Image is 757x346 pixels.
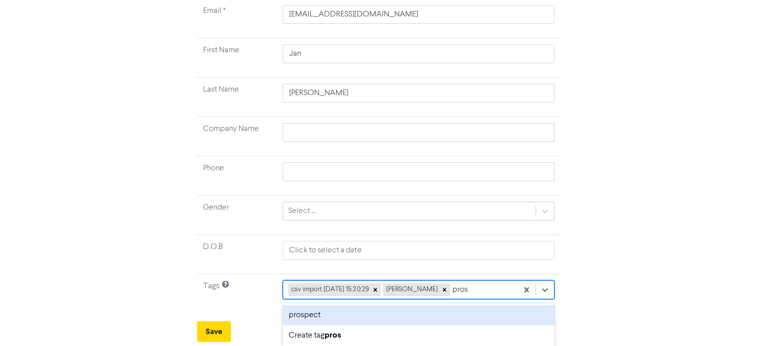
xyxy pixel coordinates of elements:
[383,283,439,296] div: [PERSON_NAME]
[197,78,277,117] td: Last Name
[197,274,277,314] td: Tags
[197,156,277,196] td: Phone
[288,205,316,217] div: Select ...
[324,330,341,340] b: pros
[283,305,554,325] div: prospect
[288,283,370,296] div: csv import [DATE] 15:20:29
[197,196,277,235] td: Gender
[197,117,277,156] td: Company Name
[283,241,554,260] input: Click to select a date
[289,332,341,340] span: Create tag
[197,38,277,78] td: First Name
[197,235,277,274] td: D.O.B
[197,321,231,342] button: Save
[707,298,757,346] iframe: Chat Widget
